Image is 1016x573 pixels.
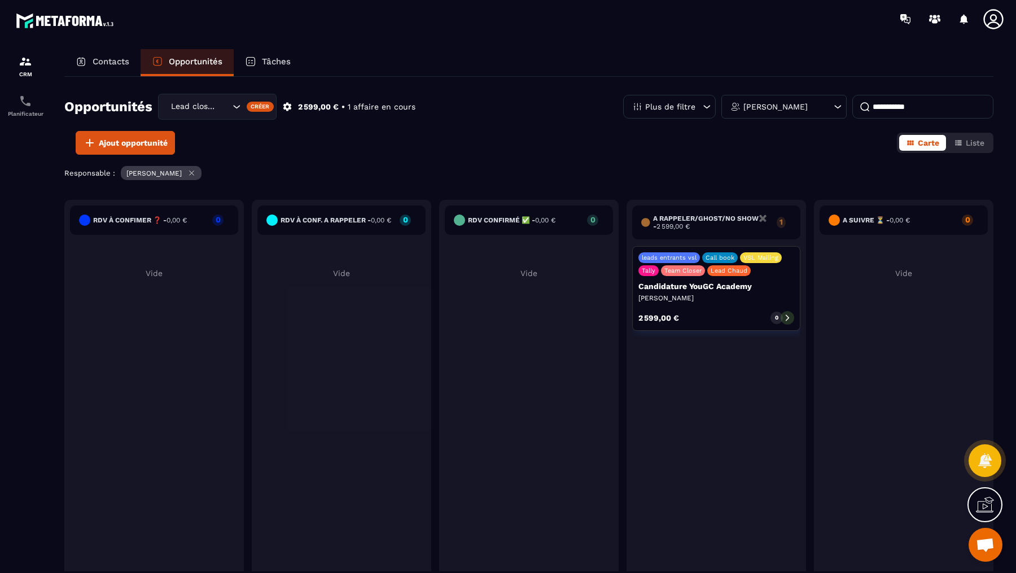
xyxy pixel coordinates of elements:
img: scheduler [19,94,32,108]
span: Ajout opportunité [99,137,168,148]
div: Créer [247,102,274,112]
p: Plus de filtre [645,103,695,111]
p: • [341,102,345,112]
p: Opportunités [169,56,222,67]
p: Vide [445,269,613,278]
h6: A RAPPELER/GHOST/NO SHOW✖️ - [653,215,772,230]
span: 0,00 € [535,216,555,224]
p: 2 599,00 € [298,102,339,112]
p: [PERSON_NAME] [638,294,794,303]
p: VSL Mailing [743,254,778,261]
p: Tally [642,267,655,274]
p: Vide [820,269,988,278]
button: Ajout opportunité [76,131,175,155]
h6: RDV à confimer ❓ - [93,216,187,224]
img: formation [19,55,32,68]
p: Vide [70,269,238,278]
a: Tâches [234,49,302,76]
button: Liste [947,135,991,151]
span: Liste [966,138,984,147]
a: Contacts [64,49,141,76]
p: 1 [777,218,786,226]
span: 0,00 € [890,216,910,224]
p: Tâches [262,56,291,67]
p: leads entrants vsl [642,254,697,261]
p: 0 [400,216,411,224]
h6: RDV à conf. A RAPPELER - [281,216,391,224]
h6: A SUIVRE ⏳ - [843,216,910,224]
p: 2 599,00 € [638,314,679,322]
div: Ouvrir le chat [969,528,1002,562]
input: Search for option [218,100,230,113]
span: Lead closing [168,100,218,113]
p: Contacts [93,56,129,67]
button: Carte [899,135,946,151]
p: CRM [3,71,48,77]
p: 1 affaire en cours [348,102,415,112]
p: Candidature YouGC Academy [638,282,794,291]
p: Vide [257,269,426,278]
img: logo [16,10,117,31]
p: Call book [706,254,734,261]
h6: Rdv confirmé ✅ - [468,216,555,224]
p: [PERSON_NAME] [126,169,182,177]
p: [PERSON_NAME] [743,103,808,111]
p: Planificateur [3,111,48,117]
p: 0 [212,216,224,224]
p: Lead Chaud [711,267,747,274]
span: 0,00 € [167,216,187,224]
h2: Opportunités [64,95,152,118]
div: Search for option [158,94,277,120]
p: 0 [962,216,973,224]
span: 2 599,00 € [656,222,690,230]
span: 0,00 € [371,216,391,224]
span: Carte [918,138,939,147]
a: formationformationCRM [3,46,48,86]
p: Team Closer [664,267,702,274]
a: Opportunités [141,49,234,76]
p: 0 [775,314,778,322]
p: Responsable : [64,169,115,177]
p: 0 [587,216,598,224]
a: schedulerschedulerPlanificateur [3,86,48,125]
